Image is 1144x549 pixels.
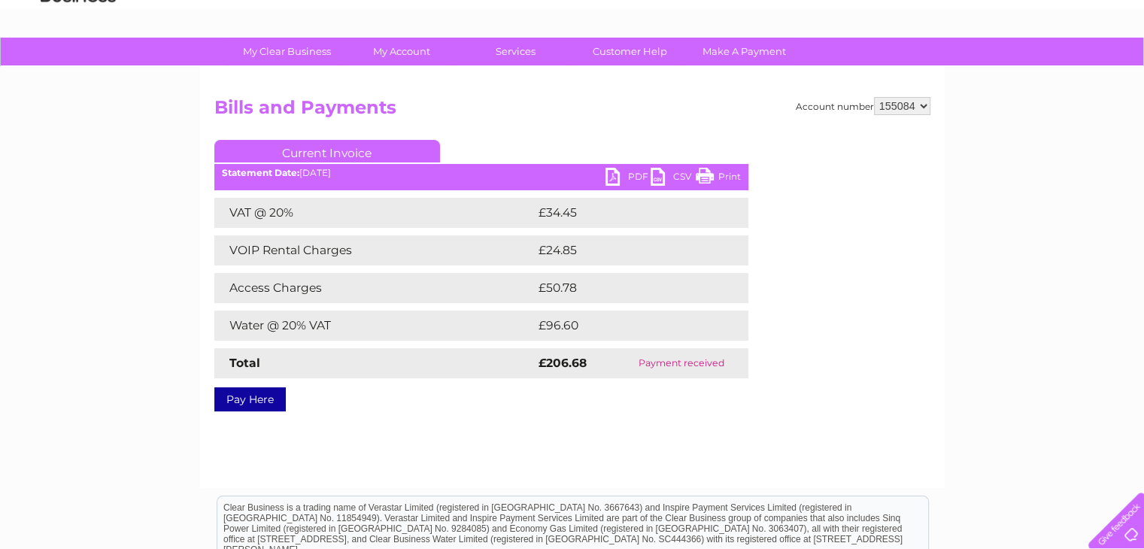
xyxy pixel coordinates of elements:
td: £50.78 [535,273,718,303]
h2: Bills and Payments [214,97,930,126]
a: Pay Here [214,387,286,411]
a: Contact [1044,64,1081,75]
td: £96.60 [535,311,719,341]
td: £24.85 [535,235,718,265]
a: Blog [1013,64,1035,75]
a: 0333 014 3131 [860,8,964,26]
strong: £206.68 [539,356,587,370]
b: Statement Date: [222,167,299,178]
a: Services [454,38,578,65]
div: Account number [796,97,930,115]
div: [DATE] [214,168,748,178]
a: Print [696,168,741,190]
td: VOIP Rental Charges [214,235,535,265]
strong: Total [229,356,260,370]
a: My Account [339,38,463,65]
div: Clear Business is a trading name of Verastar Limited (registered in [GEOGRAPHIC_DATA] No. 3667643... [217,8,928,73]
img: logo.png [40,39,117,85]
td: Water @ 20% VAT [214,311,535,341]
td: Payment received [614,348,748,378]
a: Customer Help [568,38,692,65]
a: Telecoms [959,64,1004,75]
a: Log out [1094,64,1130,75]
a: Water [879,64,908,75]
a: CSV [651,168,696,190]
a: Current Invoice [214,140,440,162]
a: My Clear Business [225,38,349,65]
a: PDF [605,168,651,190]
a: Energy [917,64,950,75]
td: VAT @ 20% [214,198,535,228]
td: £34.45 [535,198,718,228]
a: Make A Payment [682,38,806,65]
td: Access Charges [214,273,535,303]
